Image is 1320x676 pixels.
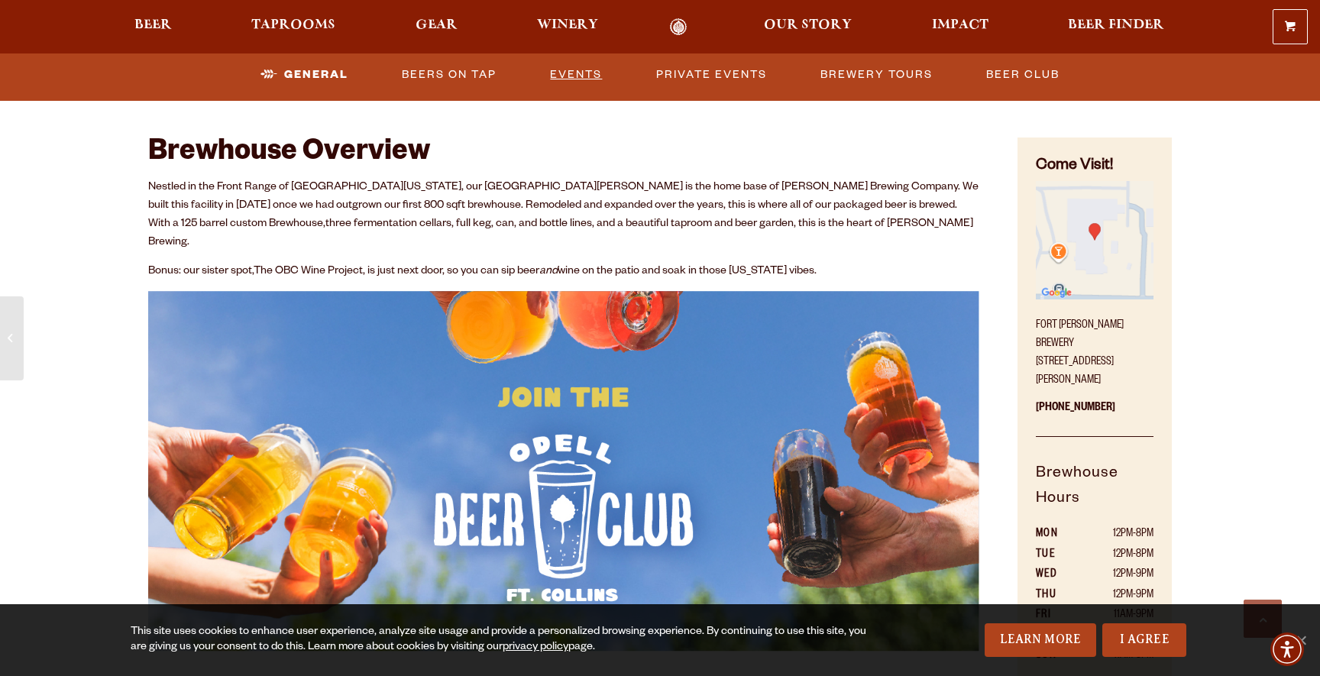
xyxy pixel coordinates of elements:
a: Brewery Tours [814,57,939,92]
span: Beer Finder [1068,19,1164,31]
a: Gear [406,18,467,36]
th: WED [1036,565,1078,585]
a: Beer Club [980,57,1066,92]
span: Taprooms [251,19,335,31]
span: Beer [134,19,172,31]
span: Our Story [764,19,852,31]
p: [PHONE_NUMBER] [1036,390,1153,437]
th: MON [1036,525,1078,545]
a: Taprooms [241,18,345,36]
span: Impact [932,19,988,31]
a: Beers on Tap [396,57,503,92]
td: 12PM-9PM [1078,586,1153,606]
a: Find on Google Maps (opens in a new window) [1036,292,1153,304]
span: Gear [416,19,458,31]
td: 12PM-8PM [1078,545,1153,565]
a: Beer Finder [1058,18,1174,36]
a: The OBC Wine Project [254,266,363,278]
a: Learn More [985,623,1097,657]
a: Scroll to top [1244,600,1282,638]
td: 12PM-9PM [1078,565,1153,585]
a: Private Events [650,57,773,92]
h4: Come Visit! [1036,156,1153,178]
a: Our Story [754,18,862,36]
td: 12PM-8PM [1078,525,1153,545]
a: Winery [527,18,608,36]
a: Beer [125,18,182,36]
em: and [539,266,558,278]
a: Events [544,57,608,92]
th: TUE [1036,545,1078,565]
p: Nestled in the Front Range of [GEOGRAPHIC_DATA][US_STATE], our [GEOGRAPHIC_DATA][PERSON_NAME] is ... [148,179,979,252]
th: THU [1036,586,1078,606]
img: Small thumbnail of location on map [1036,181,1153,299]
div: This site uses cookies to enhance user experience, analyze site usage and provide a personalized ... [131,625,877,655]
p: Fort [PERSON_NAME] Brewery [STREET_ADDRESS][PERSON_NAME] [1036,308,1153,390]
h5: Brewhouse Hours [1036,462,1153,526]
a: Impact [922,18,998,36]
a: I Agree [1102,623,1186,657]
a: General [254,57,354,92]
span: Winery [537,19,598,31]
a: privacy policy [503,642,568,654]
span: three fermentation cellars, full keg, can, and bottle lines, and a beautiful taproom and beer gar... [148,218,973,249]
a: Odell Home [649,18,707,36]
p: Bonus: our sister spot, , is just next door, so you can sip beer wine on the patio and soak in th... [148,263,979,281]
h2: Brewhouse Overview [148,137,979,171]
div: Accessibility Menu [1270,632,1304,666]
